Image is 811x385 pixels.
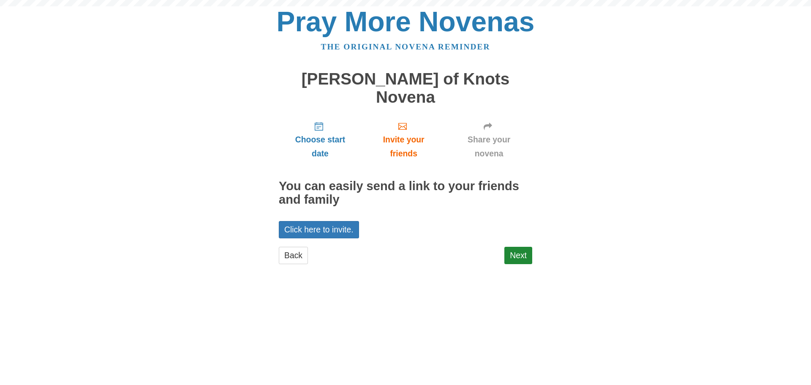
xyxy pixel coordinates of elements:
a: The original novena reminder [321,42,490,51]
a: Back [279,247,308,264]
h2: You can easily send a link to your friends and family [279,180,532,207]
a: Choose start date [279,115,362,165]
a: Next [504,247,532,264]
span: Choose start date [287,133,353,161]
a: Pray More Novenas [277,6,535,37]
a: Invite your friends [362,115,446,165]
a: Share your novena [446,115,532,165]
span: Share your novena [454,133,524,161]
h1: [PERSON_NAME] of Knots Novena [279,70,532,106]
span: Invite your friends [370,133,437,161]
a: Click here to invite. [279,221,359,238]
